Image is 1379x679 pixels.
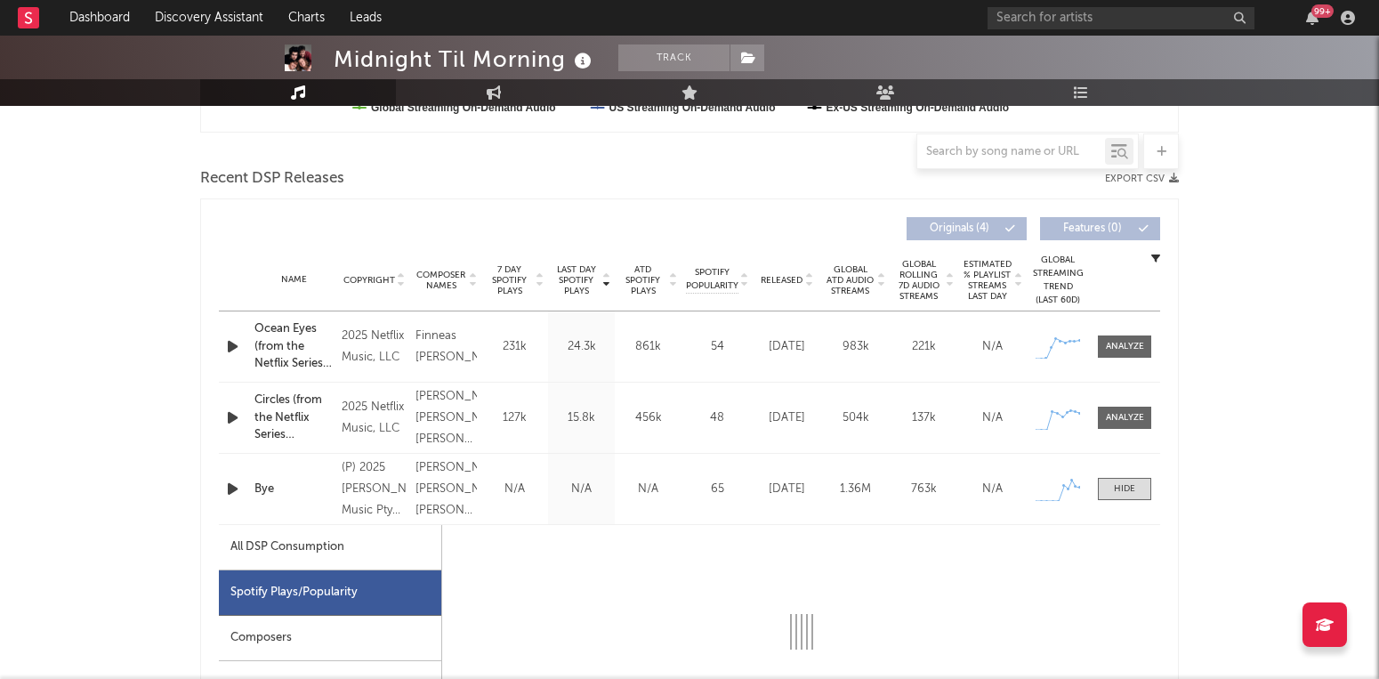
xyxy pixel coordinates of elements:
a: Ocean Eyes (from the Netflix Series "Building The Band") - Live [254,320,333,373]
div: Finneas [PERSON_NAME] [415,326,477,368]
button: Track [618,44,730,71]
div: 456k [619,409,677,427]
div: Midnight Til Morning [334,44,596,74]
div: Composers [219,616,441,661]
div: All DSP Consumption [219,525,441,570]
div: 2025 Netflix Music, LLC [342,397,407,440]
span: Originals ( 4 ) [918,223,1000,234]
span: 7 Day Spotify Plays [486,264,533,296]
span: Last Day Spotify Plays [552,264,600,296]
div: 24.3k [552,338,610,356]
a: Circles (from the Netflix Series "Building the Band") - Live [254,392,333,444]
div: N/A [963,481,1022,498]
div: 983k [826,338,885,356]
div: 861k [619,338,677,356]
button: Features(0) [1040,217,1160,240]
div: 763k [894,481,954,498]
div: 99 + [1311,4,1334,18]
div: 65 [686,481,748,498]
div: (P) 2025 [PERSON_NAME] Music Pty Ltd [342,457,407,521]
div: Name [254,273,333,287]
div: N/A [963,409,1022,427]
div: 504k [826,409,885,427]
div: 2025 Netflix Music, LLC [342,326,407,368]
div: [PERSON_NAME], [PERSON_NAME] [PERSON_NAME], [PERSON_NAME] [PERSON_NAME], [PERSON_NAME] [PERSON_NA... [415,386,477,450]
span: Features ( 0 ) [1052,223,1133,234]
div: 127k [486,409,544,427]
button: Export CSV [1105,174,1179,184]
div: 48 [686,409,748,427]
text: US Streaming On-Demand Audio [609,101,776,114]
div: 15.8k [552,409,610,427]
div: N/A [486,481,544,498]
div: All DSP Consumption [230,537,344,558]
div: [DATE] [757,409,817,427]
div: [PERSON_NAME], [PERSON_NAME], [PERSON_NAME], [PERSON_NAME], [PERSON_NAME] +3 others [415,457,477,521]
input: Search by song name or URL [917,145,1105,159]
div: 221k [894,338,954,356]
div: [DATE] [757,338,817,356]
a: Bye [254,481,333,498]
span: Estimated % Playlist Streams Last Day [963,259,1012,302]
div: N/A [619,481,677,498]
div: 54 [686,338,748,356]
button: 99+ [1306,11,1319,25]
span: Global ATD Audio Streams [826,264,875,296]
span: Copyright [343,275,395,286]
div: N/A [552,481,610,498]
text: Global Streaming On-Demand Audio [371,101,556,114]
div: Spotify Plays/Popularity [219,570,441,616]
span: Recent DSP Releases [200,168,344,190]
text: Ex-US Streaming On-Demand Audio [827,101,1010,114]
span: Spotify Popularity [686,266,738,293]
button: Originals(4) [907,217,1027,240]
div: 137k [894,409,954,427]
div: [DATE] [757,481,817,498]
input: Search for artists [988,7,1254,29]
span: Global Rolling 7D Audio Streams [894,259,943,302]
div: 231k [486,338,544,356]
span: ATD Spotify Plays [619,264,666,296]
div: N/A [963,338,1022,356]
span: Composer Names [415,270,466,291]
span: Released [761,275,802,286]
div: 1.36M [826,481,885,498]
div: Global Streaming Trend (Last 60D) [1031,254,1085,307]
